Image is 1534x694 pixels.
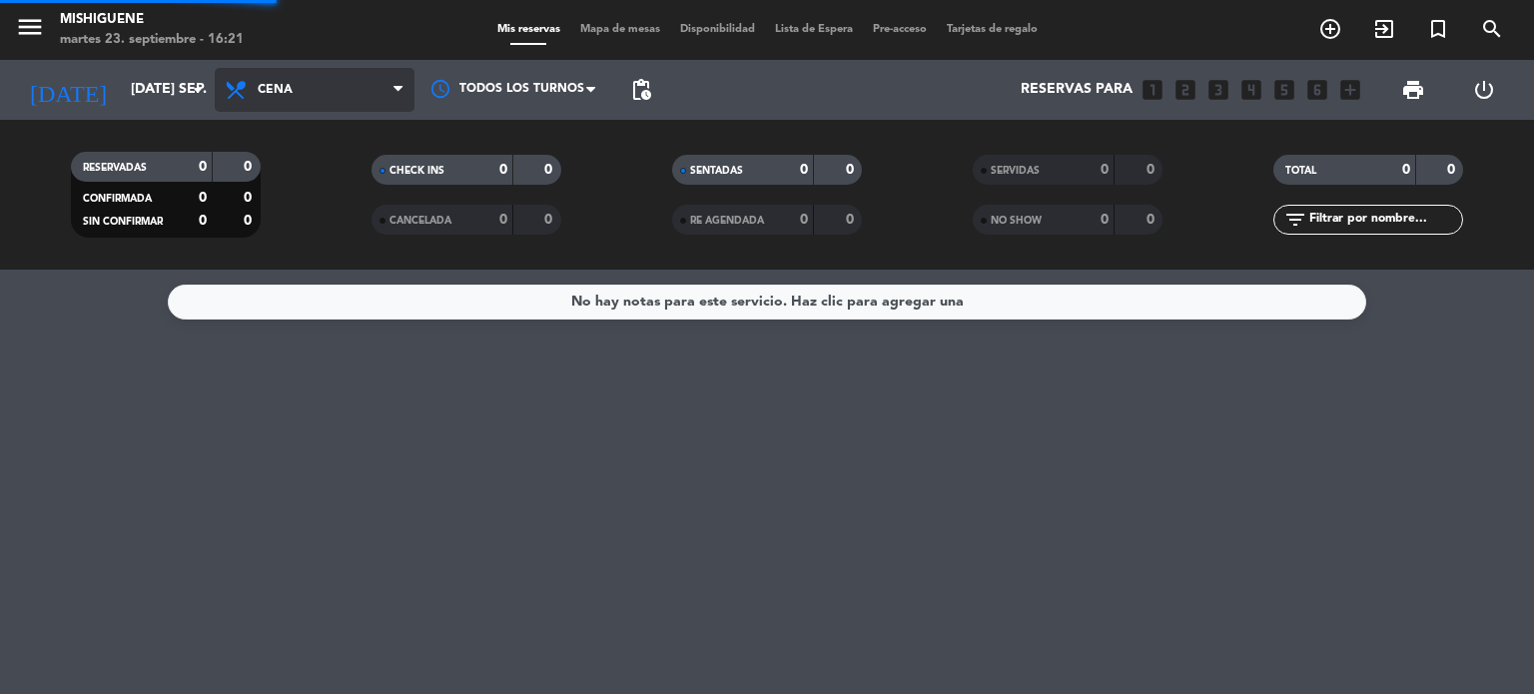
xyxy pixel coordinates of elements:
span: Mapa de mesas [570,24,670,35]
span: RE AGENDADA [690,216,764,226]
strong: 0 [1101,163,1109,177]
strong: 0 [1147,163,1158,177]
strong: 0 [499,163,507,177]
i: looks_one [1140,77,1165,103]
div: martes 23. septiembre - 16:21 [60,30,244,50]
span: Tarjetas de regalo [937,24,1048,35]
input: Filtrar por nombre... [1307,209,1462,231]
span: CONFIRMADA [83,194,152,204]
strong: 0 [800,163,808,177]
span: NO SHOW [991,216,1042,226]
span: Disponibilidad [670,24,765,35]
i: looks_two [1172,77,1198,103]
span: pending_actions [629,78,653,102]
i: looks_3 [1205,77,1231,103]
span: Pre-acceso [863,24,937,35]
span: Cena [258,83,293,97]
strong: 0 [800,213,808,227]
div: No hay notas para este servicio. Haz clic para agregar una [571,291,964,314]
span: RESERVADAS [83,163,147,173]
strong: 0 [846,163,858,177]
strong: 0 [1447,163,1459,177]
strong: 0 [1402,163,1410,177]
i: looks_4 [1238,77,1264,103]
div: LOG OUT [1448,60,1519,120]
strong: 0 [846,213,858,227]
span: print [1401,78,1425,102]
i: [DATE] [15,68,121,112]
span: Reservas para [1021,82,1133,98]
i: filter_list [1283,208,1307,232]
strong: 0 [244,160,256,174]
span: SIN CONFIRMAR [83,217,163,227]
span: CHECK INS [389,166,444,176]
span: TOTAL [1285,166,1316,176]
strong: 0 [199,214,207,228]
strong: 0 [544,163,556,177]
strong: 0 [199,160,207,174]
strong: 0 [199,191,207,205]
strong: 0 [1101,213,1109,227]
i: exit_to_app [1372,17,1396,41]
span: Lista de Espera [765,24,863,35]
i: search [1480,17,1504,41]
i: looks_6 [1304,77,1330,103]
strong: 0 [499,213,507,227]
span: SENTADAS [690,166,743,176]
span: CANCELADA [389,216,451,226]
i: add_box [1337,77,1363,103]
i: arrow_drop_down [186,78,210,102]
button: menu [15,12,45,49]
i: turned_in_not [1426,17,1450,41]
strong: 0 [544,213,556,227]
div: Mishiguene [60,10,244,30]
strong: 0 [244,191,256,205]
i: power_settings_new [1472,78,1496,102]
strong: 0 [1147,213,1158,227]
i: looks_5 [1271,77,1297,103]
strong: 0 [244,214,256,228]
span: Mis reservas [487,24,570,35]
i: add_circle_outline [1318,17,1342,41]
i: menu [15,12,45,42]
span: SERVIDAS [991,166,1040,176]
